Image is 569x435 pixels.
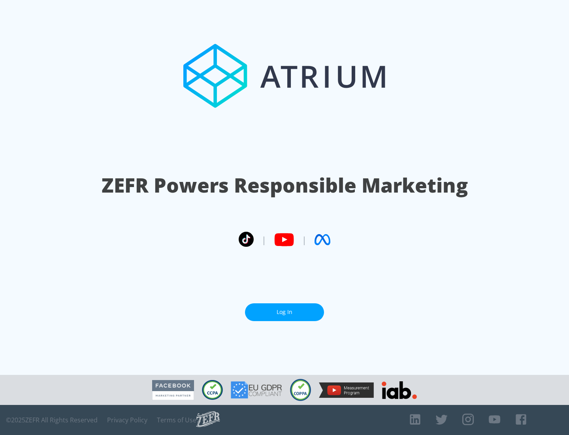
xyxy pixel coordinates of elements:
a: Terms of Use [157,416,196,424]
img: YouTube Measurement Program [319,382,374,398]
img: COPPA Compliant [290,379,311,401]
h1: ZEFR Powers Responsible Marketing [102,172,468,199]
img: Facebook Marketing Partner [152,380,194,400]
a: Privacy Policy [107,416,147,424]
img: IAB [382,381,417,399]
img: GDPR Compliant [231,381,282,399]
span: © 2025 ZEFR All Rights Reserved [6,416,98,424]
span: | [262,234,266,246]
a: Log In [245,303,324,321]
span: | [302,234,307,246]
img: CCPA Compliant [202,380,223,400]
